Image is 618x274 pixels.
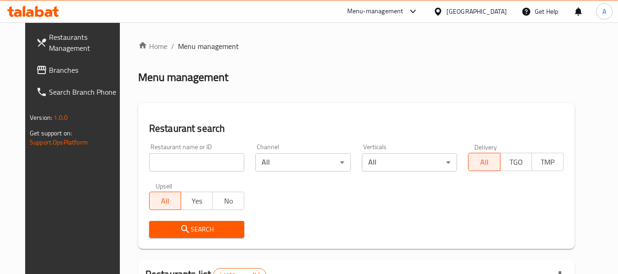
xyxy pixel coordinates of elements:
[178,41,239,52] span: Menu management
[29,81,129,103] a: Search Branch Phone
[30,112,52,124] span: Version:
[255,153,351,172] div: All
[216,194,241,208] span: No
[347,6,403,17] div: Menu-management
[181,192,213,210] button: Yes
[29,59,129,81] a: Branches
[138,70,228,85] h2: Menu management
[500,153,532,171] button: TGO
[149,221,245,238] button: Search
[54,112,68,124] span: 1.0.0
[156,183,172,189] label: Upsell
[49,32,121,54] span: Restaurants Management
[149,122,564,135] h2: Restaurant search
[362,153,457,172] div: All
[171,41,174,52] li: /
[446,6,507,16] div: [GEOGRAPHIC_DATA]
[156,224,237,235] span: Search
[149,153,245,172] input: Search for restaurant name or ID..
[49,64,121,75] span: Branches
[138,41,575,52] nav: breadcrumb
[468,153,500,171] button: All
[472,156,496,169] span: All
[153,194,177,208] span: All
[185,194,209,208] span: Yes
[30,127,72,139] span: Get support on:
[138,41,167,52] a: Home
[149,192,181,210] button: All
[504,156,528,169] span: TGO
[212,192,244,210] button: No
[474,144,497,150] label: Delivery
[536,156,560,169] span: TMP
[49,86,121,97] span: Search Branch Phone
[532,153,564,171] button: TMP
[602,6,606,16] span: A
[29,26,129,59] a: Restaurants Management
[30,136,88,148] a: Support.OpsPlatform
